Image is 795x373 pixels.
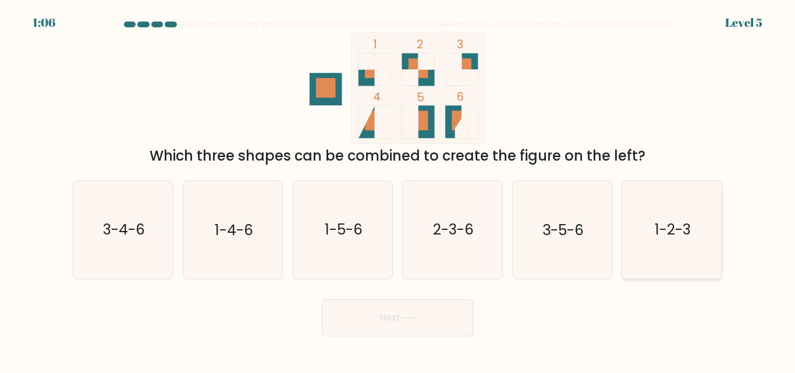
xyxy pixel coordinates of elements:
[325,220,363,240] text: 1-5-6
[725,14,762,31] div: Level 5
[433,220,474,240] text: 2-3-6
[457,88,464,105] tspan: 6
[322,299,473,336] button: Next
[215,220,253,240] text: 1-4-6
[417,89,424,105] tspan: 5
[373,36,377,52] tspan: 1
[542,220,584,240] text: 3-5-6
[80,145,715,166] div: Which three shapes can be combined to create the figure on the left?
[457,36,463,52] tspan: 3
[417,36,423,52] tspan: 2
[103,220,145,240] text: 3-4-6
[33,14,55,31] div: 1:06
[373,88,381,105] tspan: 4
[655,220,691,240] text: 1-2-3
